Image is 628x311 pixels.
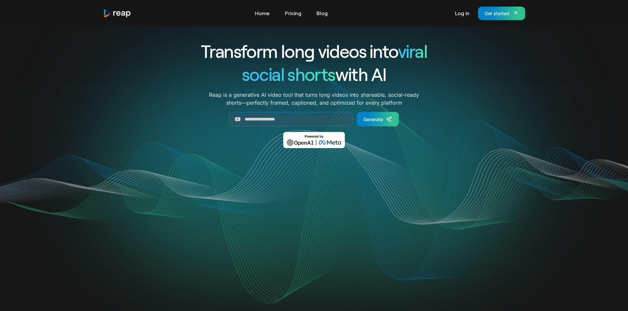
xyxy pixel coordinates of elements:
[177,63,451,86] h1: with AI
[177,112,451,126] form: Generate Form
[313,8,331,18] a: Blog
[363,116,383,123] div: Generate
[177,39,451,63] h1: Transform long videos into
[478,7,525,20] a: Get started
[357,112,399,126] a: Generate
[452,8,473,18] a: Log in
[181,158,447,290] video: Your browser does not support the video tag.
[485,10,509,17] div: Get started
[242,63,335,85] span: social shorts
[103,9,132,18] a: home
[103,9,132,18] img: reap logo
[209,91,419,107] p: Reap is a generative AI video tool that turns long videos into shareable, social-ready shorts—per...
[283,132,345,148] img: Powered by OpenAI & Meta
[398,40,427,62] span: viral
[282,8,305,18] a: Pricing
[252,8,273,18] a: Home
